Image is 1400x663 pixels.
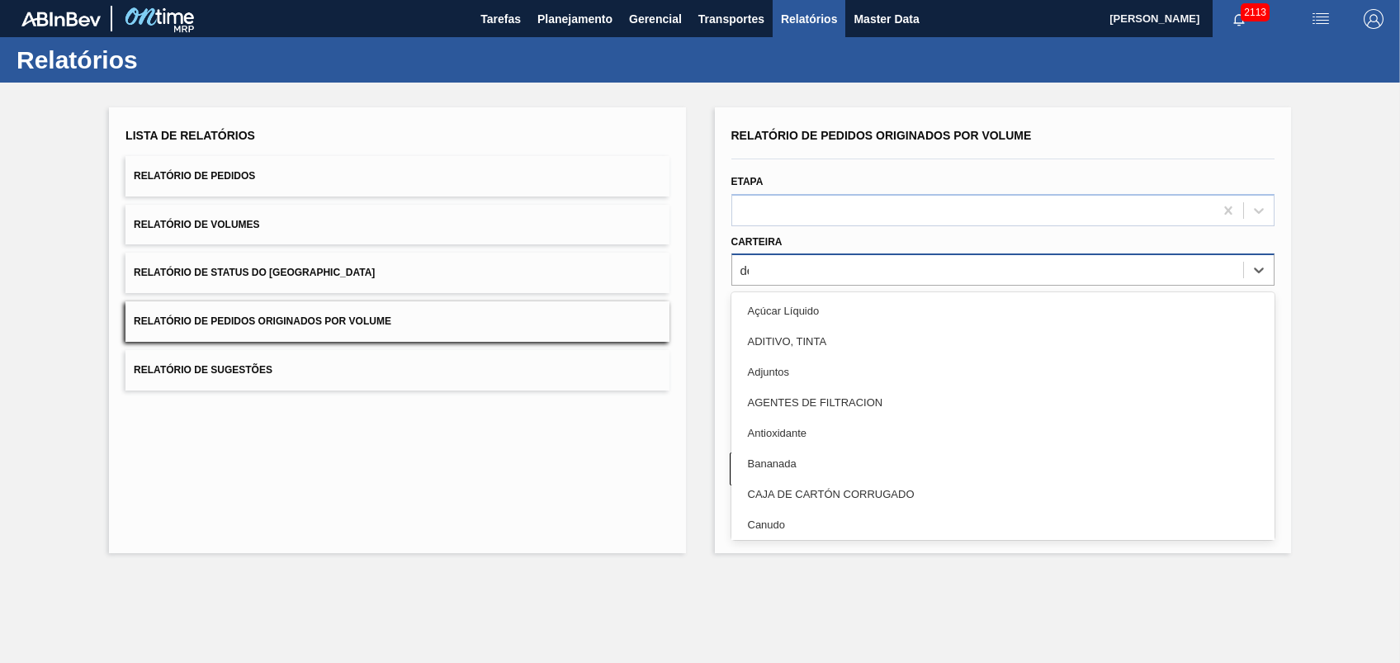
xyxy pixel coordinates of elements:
span: Planejamento [537,9,612,29]
img: Logout [1364,9,1383,29]
img: TNhmsLtSVTkK8tSr43FrP2fwEKptu5GPRR3wAAAABJRU5ErkJggg== [21,12,101,26]
span: Relatório de Sugestões [134,364,272,376]
span: Tarefas [480,9,521,29]
span: Relatório de Pedidos Originados por Volume [134,315,391,327]
span: 2113 [1241,3,1270,21]
button: Notificações [1213,7,1265,31]
button: Relatório de Sugestões [125,350,669,391]
div: Antioxidante [731,418,1275,448]
span: Master Data [854,9,919,29]
span: Relatório de Volumes [134,219,259,230]
span: Relatório de Pedidos [134,170,255,182]
div: Açúcar Líquido [731,296,1275,326]
div: Bananada [731,448,1275,479]
button: Relatório de Pedidos [125,156,669,197]
span: Transportes [698,9,764,29]
div: Canudo [731,509,1275,540]
button: Relatório de Volumes [125,205,669,245]
div: ADITIVO, TINTA [731,326,1275,357]
div: CAJA DE CARTÓN CORRUGADO [731,479,1275,509]
div: Adjuntos [731,357,1275,387]
span: Gerencial [629,9,682,29]
button: Relatório de Status do [GEOGRAPHIC_DATA] [125,253,669,293]
button: Relatório de Pedidos Originados por Volume [125,301,669,342]
span: Relatório de Status do [GEOGRAPHIC_DATA] [134,267,375,278]
h1: Relatórios [17,50,310,69]
button: Limpar [730,452,995,485]
span: Relatório de Pedidos Originados por Volume [731,129,1032,142]
span: Relatórios [781,9,837,29]
img: userActions [1311,9,1331,29]
label: Etapa [731,176,764,187]
label: Carteira [731,236,783,248]
span: Lista de Relatórios [125,129,255,142]
div: AGENTES DE FILTRACION [731,387,1275,418]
